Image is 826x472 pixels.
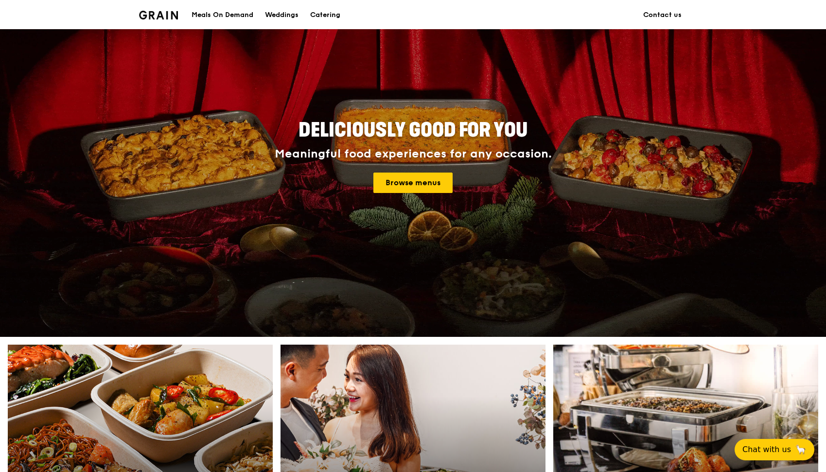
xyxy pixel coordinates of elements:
a: Catering [304,0,346,30]
a: Weddings [259,0,304,30]
div: Catering [310,0,340,30]
span: 🦙 [795,444,807,455]
span: Deliciously good for you [299,119,527,142]
div: Weddings [265,0,299,30]
img: Grain [139,11,178,19]
div: Meals On Demand [192,0,253,30]
span: Chat with us [742,444,791,455]
a: Contact us [637,0,687,30]
a: Browse menus [373,173,453,193]
div: Meaningful food experiences for any occasion. [238,147,588,161]
button: Chat with us🦙 [735,439,814,460]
